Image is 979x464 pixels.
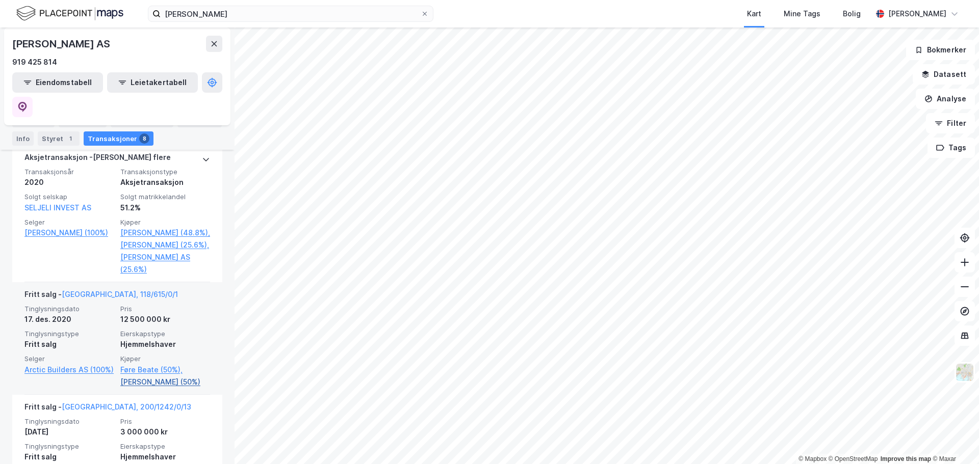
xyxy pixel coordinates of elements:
[24,193,114,201] span: Solgt selskap
[120,417,210,426] span: Pris
[62,290,178,298] a: [GEOGRAPHIC_DATA], 118/615/0/1
[120,451,210,463] div: Hjemmelshaver
[12,72,103,93] button: Eiendomstabell
[784,8,820,20] div: Mine Tags
[24,330,114,338] span: Tinglysningstype
[120,202,210,214] div: 51.2%
[12,131,34,146] div: Info
[747,8,761,20] div: Kart
[120,330,210,338] span: Eierskapstype
[24,426,114,438] div: [DATE]
[24,305,114,313] span: Tinglysningsdato
[24,417,114,426] span: Tinglysningsdato
[913,64,975,85] button: Datasett
[120,239,210,251] a: [PERSON_NAME] (25.6%),
[24,354,114,363] span: Selger
[24,218,114,227] span: Selger
[16,5,123,22] img: logo.f888ab2527a4732fd821a326f86c7f29.svg
[926,113,975,133] button: Filter
[38,131,80,146] div: Styret
[12,36,112,52] div: [PERSON_NAME] AS
[24,401,191,417] div: Fritt salg -
[24,168,114,176] span: Transaksjonsår
[120,376,210,388] a: [PERSON_NAME] (50%)
[84,131,153,146] div: Transaksjoner
[120,442,210,451] span: Eierskapstype
[24,288,178,305] div: Fritt salg -
[24,313,114,325] div: 17. des. 2020
[888,8,946,20] div: [PERSON_NAME]
[107,72,198,93] button: Leietakertabell
[829,455,878,462] a: OpenStreetMap
[24,227,114,239] a: [PERSON_NAME] (100%)
[161,6,421,21] input: Søk på adresse, matrikkel, gårdeiere, leietakere eller personer
[120,354,210,363] span: Kjøper
[843,8,861,20] div: Bolig
[24,364,114,376] a: Arctic Builders AS (100%)
[24,451,114,463] div: Fritt salg
[65,133,75,144] div: 1
[120,364,210,376] a: Føre Beate (50%),
[12,56,57,68] div: 919 425 814
[955,363,974,382] img: Z
[62,402,191,411] a: [GEOGRAPHIC_DATA], 200/1242/0/13
[120,176,210,188] div: Aksjetransaksjon
[120,227,210,239] a: [PERSON_NAME] (48.8%),
[120,426,210,438] div: 3 000 000 kr
[120,168,210,176] span: Transaksjonstype
[906,40,975,60] button: Bokmerker
[916,89,975,109] button: Analyse
[24,151,171,168] div: Aksjetransaksjon - [PERSON_NAME] flere
[120,305,210,313] span: Pris
[139,133,149,144] div: 8
[120,313,210,325] div: 12 500 000 kr
[24,176,114,188] div: 2020
[928,415,979,464] iframe: Chat Widget
[120,338,210,350] div: Hjemmelshaver
[881,455,931,462] a: Improve this map
[24,442,114,451] span: Tinglysningstype
[120,218,210,227] span: Kjøper
[24,338,114,350] div: Fritt salg
[24,203,91,212] a: SELJELI INVEST AS
[928,138,975,158] button: Tags
[798,455,827,462] a: Mapbox
[120,251,210,276] a: [PERSON_NAME] AS (25.6%)
[120,193,210,201] span: Solgt matrikkelandel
